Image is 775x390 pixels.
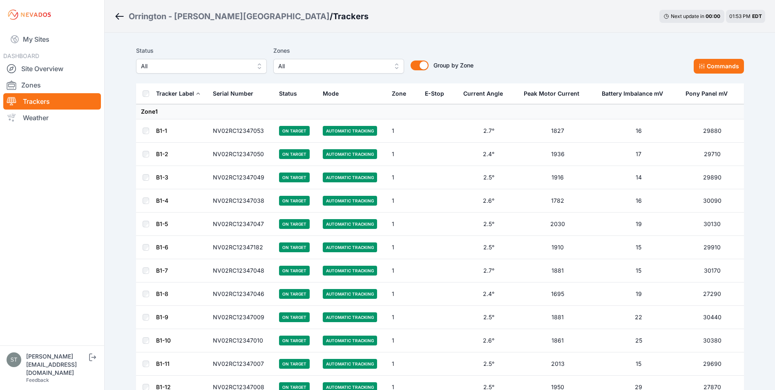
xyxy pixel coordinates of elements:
[279,90,297,98] div: Status
[392,84,413,103] button: Zone
[114,6,369,27] nav: Breadcrumb
[458,306,519,329] td: 2.5°
[213,90,253,98] div: Serial Number
[519,306,596,329] td: 1881
[156,90,194,98] div: Tracker Label
[458,329,519,352] td: 2.6°
[597,282,681,306] td: 19
[208,329,274,352] td: NV02RC12347010
[3,110,101,126] a: Weather
[333,11,369,22] h3: Trackers
[597,306,681,329] td: 22
[26,352,87,377] div: [PERSON_NAME][EMAIL_ADDRESS][DOMAIN_NAME]
[273,46,404,56] label: Zones
[156,174,168,181] a: B1-3
[136,104,744,119] td: Zone 1
[519,213,596,236] td: 2030
[686,84,734,103] button: Pony Panel mV
[279,289,310,299] span: On Target
[425,90,444,98] div: E-Stop
[463,84,509,103] button: Current Angle
[323,336,377,345] span: Automatic Tracking
[681,282,744,306] td: 27290
[323,173,377,182] span: Automatic Tracking
[208,143,274,166] td: NV02RC12347050
[524,84,586,103] button: Peak Motor Current
[279,126,310,136] span: On Target
[323,242,377,252] span: Automatic Tracking
[597,259,681,282] td: 15
[3,52,39,59] span: DASHBOARD
[681,143,744,166] td: 29710
[681,236,744,259] td: 29910
[519,236,596,259] td: 1910
[671,13,704,19] span: Next update in
[156,197,168,204] a: B1-4
[458,189,519,213] td: 2.6°
[458,143,519,166] td: 2.4°
[208,352,274,376] td: NV02RC12347007
[681,166,744,189] td: 29890
[597,189,681,213] td: 16
[136,59,267,74] button: All
[681,352,744,376] td: 29690
[279,84,304,103] button: Status
[208,259,274,282] td: NV02RC12347048
[156,84,201,103] button: Tracker Label
[602,84,670,103] button: Battery Imbalance mV
[597,213,681,236] td: 19
[279,359,310,369] span: On Target
[323,359,377,369] span: Automatic Tracking
[681,259,744,282] td: 30170
[681,189,744,213] td: 30090
[323,84,345,103] button: Mode
[156,220,168,227] a: B1-5
[387,329,420,352] td: 1
[458,236,519,259] td: 2.5°
[7,8,52,21] img: Nevados
[681,306,744,329] td: 30440
[519,352,596,376] td: 2013
[279,336,310,345] span: On Target
[279,196,310,206] span: On Target
[392,90,406,98] div: Zone
[208,236,274,259] td: NV02RC12347182
[519,189,596,213] td: 1782
[519,143,596,166] td: 1936
[729,13,750,19] span: 01:53 PM
[597,143,681,166] td: 17
[323,149,377,159] span: Automatic Tracking
[208,119,274,143] td: NV02RC12347053
[278,61,388,71] span: All
[458,166,519,189] td: 2.5°
[208,306,274,329] td: NV02RC12347009
[597,119,681,143] td: 16
[323,196,377,206] span: Automatic Tracking
[273,59,404,74] button: All
[129,11,330,22] a: Orrington - [PERSON_NAME][GEOGRAPHIC_DATA]
[681,213,744,236] td: 30130
[279,149,310,159] span: On Target
[524,90,579,98] div: Peak Motor Current
[602,90,663,98] div: Battery Imbalance mV
[706,13,720,20] div: 00 : 00
[323,266,377,276] span: Automatic Tracking
[752,13,762,19] span: EDT
[7,352,21,367] img: steve@nevados.solar
[136,46,267,56] label: Status
[387,259,420,282] td: 1
[279,242,310,252] span: On Target
[3,77,101,93] a: Zones
[156,127,167,134] a: B1-1
[387,306,420,329] td: 1
[458,259,519,282] td: 2.7°
[387,352,420,376] td: 1
[519,119,596,143] td: 1827
[681,119,744,143] td: 29880
[330,11,333,22] span: /
[686,90,728,98] div: Pony Panel mV
[387,166,420,189] td: 1
[387,189,420,213] td: 1
[387,236,420,259] td: 1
